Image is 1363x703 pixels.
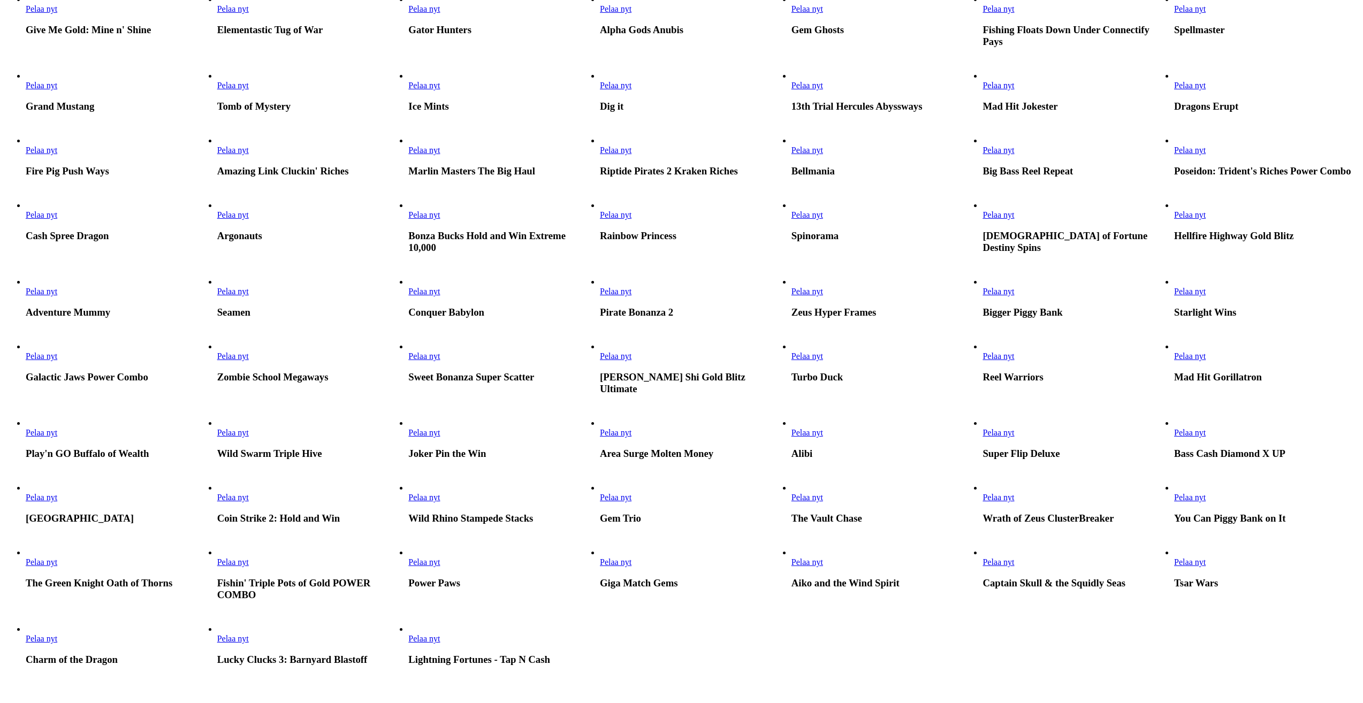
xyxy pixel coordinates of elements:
article: Wrath of Zeus ClusterBreaker [983,483,1167,524]
article: Hellfire Highway Gold Blitz [1174,201,1359,242]
a: Seamen [217,287,249,296]
a: Riptide Pirates 2 Kraken Riches [600,146,631,155]
h3: Tomb of Mystery [217,101,402,112]
h3: Poseidon: Trident's Riches Power Combo [1174,165,1359,177]
a: The Vault Chase [791,493,823,502]
article: Wild Rhino Stampede Stacks [408,483,593,524]
h3: Zombie School Megaways [217,371,402,383]
h3: Riptide Pirates 2 Kraken Riches [600,165,785,177]
span: Pelaa nyt [26,557,57,567]
span: Pelaa nyt [26,210,57,219]
article: Reel Warriors [983,342,1167,383]
span: Pelaa nyt [983,287,1014,296]
h3: Starlight Wins [1174,307,1359,318]
h3: You Can Piggy Bank on It [1174,513,1359,524]
article: Amazing Link Cluckin' Riches [217,136,402,177]
article: Turbo Duck [791,342,976,383]
h3: Gem Trio [600,513,785,524]
h3: Big Bass Reel Repeat [983,165,1167,177]
article: Fu Wu Shi Gold Blitz Ultimate [600,342,785,395]
span: Pelaa nyt [217,210,249,219]
article: Aiko and the Wind Spirit [791,548,976,589]
a: Joker Pin the Win [408,428,440,437]
a: Marlin Masters The Big Haul [408,146,440,155]
h3: [DEMOGRAPHIC_DATA] of Fortune Destiny Spins [983,230,1167,254]
article: Lightning Fortunes - Tap N Cash [408,624,593,666]
span: Pelaa nyt [983,146,1014,155]
span: Pelaa nyt [600,4,631,13]
span: Pelaa nyt [1174,428,1206,437]
span: Pelaa nyt [408,428,440,437]
article: 13th Trial Hercules Abyssways [791,71,976,112]
a: Bigger Piggy Bank [983,287,1014,296]
article: Dig it [600,71,785,112]
a: Hellfire Highway Gold Blitz [1174,210,1206,219]
a: Spinorama [791,210,823,219]
span: Pelaa nyt [983,81,1014,90]
h3: Lucky Clucks 3: Barnyard Blastoff [217,654,402,666]
article: Super Flip Deluxe [983,418,1167,460]
a: Fishin' Triple Pots of Gold POWER COMBO [217,557,249,567]
article: Adventure Mummy [26,277,210,318]
h3: Gem Ghosts [791,24,976,36]
a: Giga Match Gems [600,557,631,567]
h3: Dig it [600,101,785,112]
a: Wild Rhino Stampede Stacks [408,493,440,502]
article: Grand Mustang [26,71,210,112]
h3: Lightning Fortunes - Tap N Cash [408,654,593,666]
span: Pelaa nyt [217,146,249,155]
h3: Bigger Piggy Bank [983,307,1167,318]
article: Power Paws [408,548,593,589]
a: Dragons Erupt [1174,81,1206,90]
article: Dragons Erupt [1174,71,1359,112]
article: Bigger Piggy Bank [983,277,1167,318]
article: Fire Pig Push Ways [26,136,210,177]
a: Grand Mustang [26,81,57,90]
span: Pelaa nyt [600,81,631,90]
article: Tsar Wars [1174,548,1359,589]
span: Pelaa nyt [791,210,823,219]
h3: Conquer Babylon [408,307,593,318]
article: Bass Cash Diamond X UP [1174,418,1359,460]
h3: Wild Swarm Triple Hive [217,448,402,460]
h3: Tsar Wars [1174,577,1359,589]
a: Reel Warriors [983,352,1014,361]
span: Pelaa nyt [408,210,440,219]
article: The Vault Chase [791,483,976,524]
a: Fishing Floats Down Under Connectify Pays [983,4,1014,13]
article: You Can Piggy Bank on It [1174,483,1359,524]
a: Conquer Babylon [408,287,440,296]
article: Giga Match Gems [600,548,785,589]
a: Big Bass Reel Repeat [983,146,1014,155]
a: Turbo Duck [791,352,823,361]
article: Gem Trio [600,483,785,524]
span: Pelaa nyt [217,428,249,437]
a: Bass Cash Diamond X UP [1174,428,1206,437]
article: Wild Swarm Triple Hive [217,418,402,460]
a: Ice Mints [408,81,440,90]
span: Pelaa nyt [1174,557,1206,567]
article: Lucky Clucks 3: Barnyard Blastoff [217,624,402,666]
h3: [PERSON_NAME] Shi Gold Blitz Ultimate [600,371,785,395]
span: Pelaa nyt [26,287,57,296]
h3: Super Flip Deluxe [983,448,1167,460]
span: Pelaa nyt [983,4,1014,13]
span: Pelaa nyt [26,493,57,502]
h3: Spinorama [791,230,976,242]
h3: Ice Mints [408,101,593,112]
article: Joker Pin the Win [408,418,593,460]
span: Pelaa nyt [791,493,823,502]
span: Pelaa nyt [408,287,440,296]
article: Seamen [217,277,402,318]
span: Pelaa nyt [791,4,823,13]
article: Captain Skull & the Squidly Seas [983,548,1167,589]
article: Sugar Park [26,483,210,524]
a: Zombie School Megaways [217,352,249,361]
a: The Green Knight Oath of Thorns [26,557,57,567]
span: Pelaa nyt [600,352,631,361]
a: Lucky Clucks 3: Barnyard Blastoff [217,634,249,643]
a: Starlight Wins [1174,287,1206,296]
article: Bellmania [791,136,976,177]
a: Mad Hit Jokester [983,81,1014,90]
h3: Argonauts [217,230,402,242]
